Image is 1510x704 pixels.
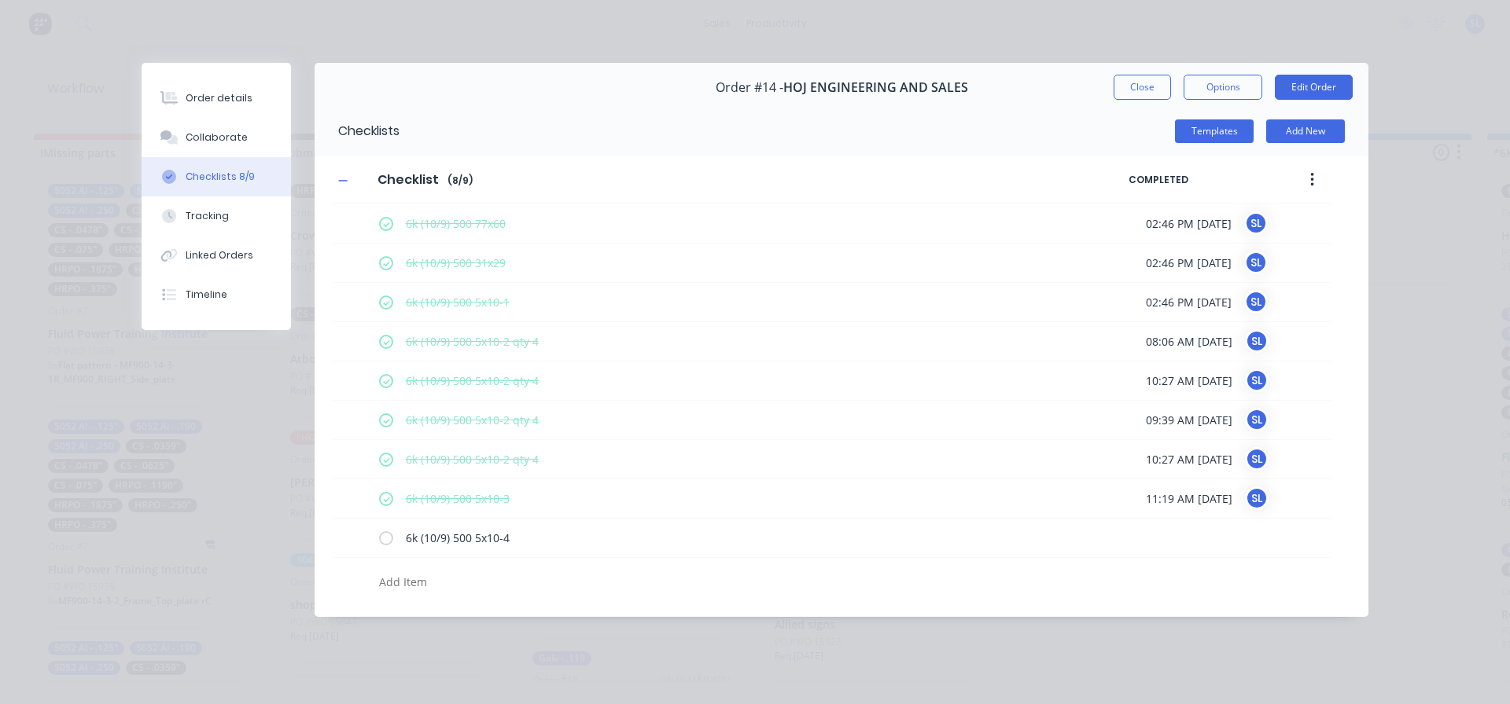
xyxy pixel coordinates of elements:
button: Close [1114,75,1171,100]
div: SL [1245,329,1269,353]
span: 10:27 AM [DATE] [1146,451,1232,467]
span: 02:46 PM [DATE] [1146,255,1232,271]
button: Checklists 8/9 [142,157,291,196]
div: Tracking [186,209,229,223]
textarea: 6k (10/9) 500 5x10-1 [400,291,1087,313]
textarea: 6k (10/9) 500 5x10-2 qty 4 [400,448,1087,471]
textarea: 6k (10/9) 500 5x10-2 qty 4 [400,409,1087,431]
span: ( 8 / 9 ) [447,174,473,188]
span: HOJ ENGINEERING AND SALES [783,80,968,95]
textarea: 6k (10/9) 500 5x10-2 qty 4 [400,369,1087,392]
span: 02:46 PM [DATE] [1146,294,1232,310]
div: Order details [186,91,252,105]
textarea: 6k (10/9) 500 5x10-2 qty 4 [400,330,1087,353]
textarea: 6k (10/9) 500 31x29 [400,251,1087,274]
button: Add New [1266,119,1345,143]
button: Options [1184,75,1262,100]
span: 02:46 PM [DATE] [1146,215,1232,232]
button: Timeline [142,275,291,314]
div: Checklists [315,106,400,156]
span: Order #14 - [716,80,783,95]
div: SL [1244,211,1268,235]
div: SL [1244,251,1268,274]
div: Linked Orders [186,248,253,262]
div: Checklists 8/9 [186,170,255,184]
textarea: 6k (10/9) 500 77x60 [400,212,1087,235]
span: COMPLETED [1129,173,1262,187]
button: Order details [142,79,291,118]
div: SL [1245,408,1269,431]
button: Collaborate [142,118,291,157]
button: Edit Order [1275,75,1353,100]
span: 08:06 AM [DATE] [1146,333,1232,350]
button: Tracking [142,196,291,236]
div: SL [1245,447,1269,471]
textarea: 6k (10/9) 500 5x10-4 [400,526,1087,549]
span: 09:39 AM [DATE] [1146,412,1232,428]
span: 10:27 AM [DATE] [1146,372,1232,389]
button: Linked Orders [142,236,291,275]
div: Timeline [186,288,227,302]
div: SL [1245,486,1269,510]
div: SL [1245,368,1269,392]
textarea: 6k (10/9) 500 5x10-3 [400,487,1087,510]
input: Enter Checklist name [368,168,447,192]
div: SL [1244,290,1268,313]
div: Collaborate [186,130,248,145]
span: 11:19 AM [DATE] [1146,490,1232,507]
button: Templates [1175,119,1254,143]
